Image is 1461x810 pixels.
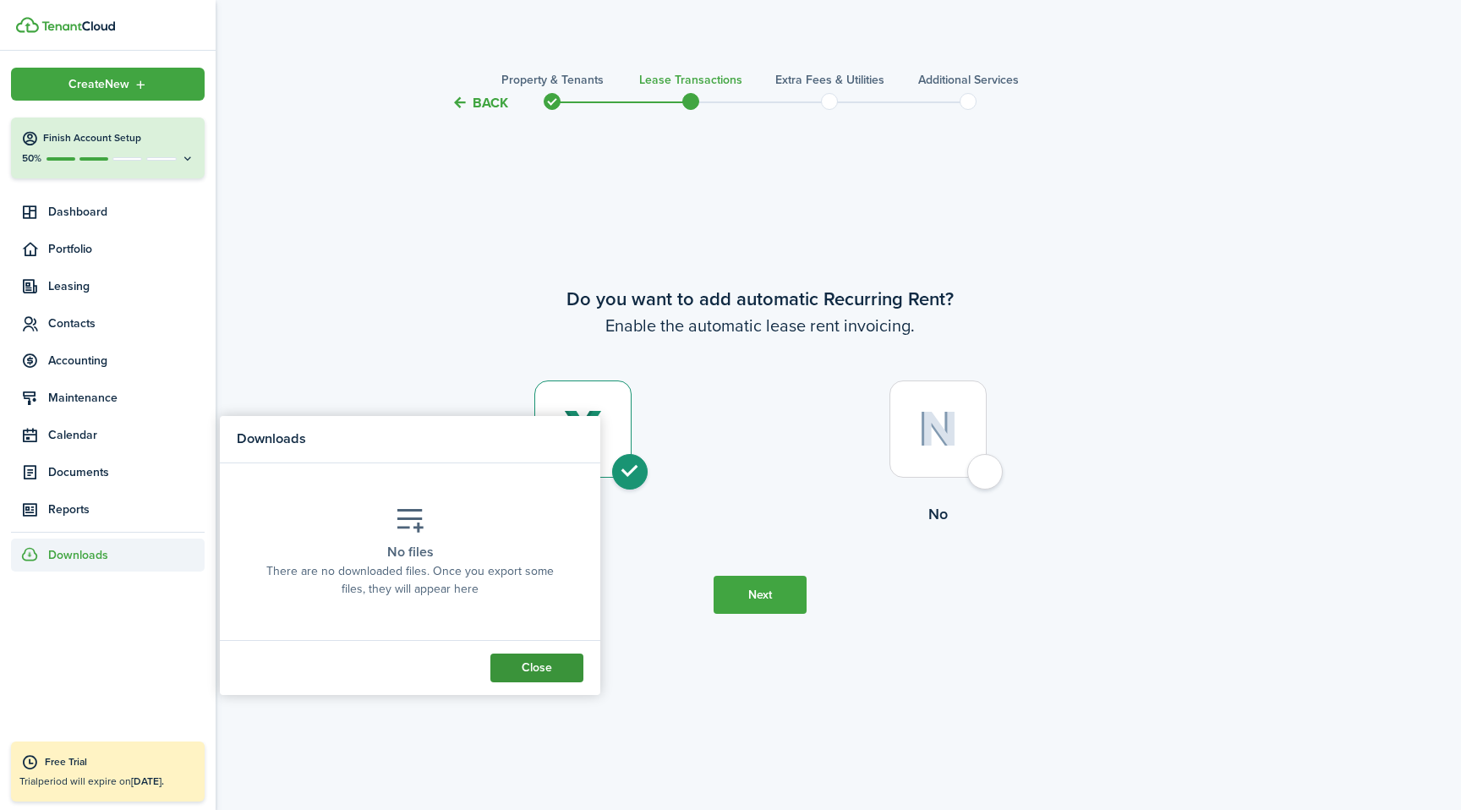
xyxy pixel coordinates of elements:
span: Reports [48,501,205,518]
a: Dashboard [11,195,205,228]
span: Documents [48,463,205,481]
p: Trial [19,774,196,789]
span: Dashboard [48,203,205,221]
control-radio-card-title: No [760,503,1115,525]
h3: Extra fees & Utilities [775,71,884,89]
button: Next [714,576,807,614]
span: Leasing [48,277,205,295]
b: [DATE]. [131,774,164,789]
button: Open menu [11,68,205,101]
h3: Lease Transactions [639,71,742,89]
button: Close [490,654,583,682]
h3: Additional Services [918,71,1019,89]
div: Free Trial [45,754,196,771]
wizard-step-header-description: Enable the automatic lease rent invoicing. [405,313,1115,338]
img: TenantCloud [41,21,115,31]
h3: Property & Tenants [501,71,604,89]
span: Downloads [48,546,108,564]
span: period will expire on [38,774,164,789]
span: Contacts [48,315,205,332]
h3: Downloads [237,429,583,450]
img: TenantCloud [16,17,39,33]
p: 50% [21,151,42,166]
img: Yes (selected) [564,410,602,447]
placeholder-title: No files [387,542,434,562]
a: Reports [11,493,205,526]
h4: Finish Account Setup [43,131,194,145]
wizard-step-header-title: Do you want to add automatic Recurring Rent? [405,285,1115,313]
span: Calendar [48,426,205,444]
span: Maintenance [48,389,205,407]
span: Portfolio [48,240,205,258]
span: Accounting [48,352,205,369]
a: Free TrialTrialperiod will expire on[DATE]. [11,742,205,802]
span: Create New [68,79,129,90]
placeholder-description: There are no downloaded files. Once you export some files, they will appear here [262,562,558,598]
button: Back [451,94,508,112]
img: No [918,411,958,447]
button: Finish Account Setup50% [11,118,205,178]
